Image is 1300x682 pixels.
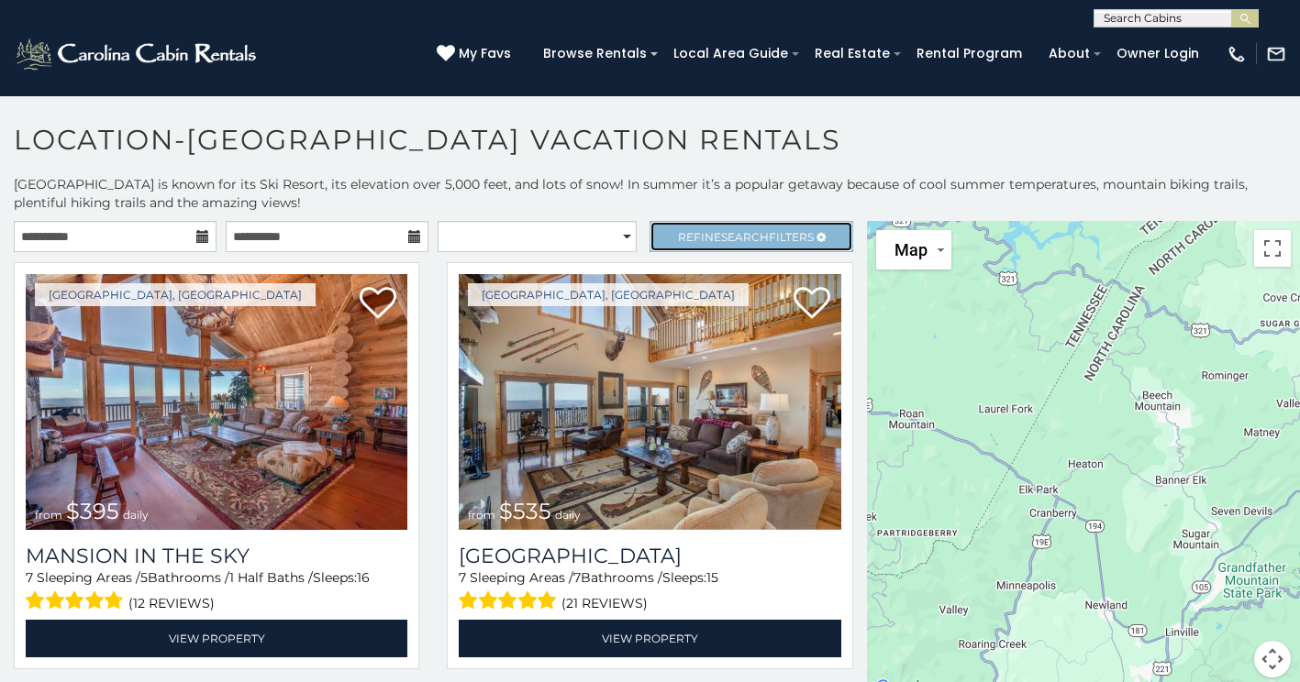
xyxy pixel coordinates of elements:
a: Local Area Guide [664,39,797,68]
span: daily [123,508,149,522]
img: mail-regular-white.png [1266,44,1286,64]
span: 7 [26,569,33,586]
a: from $535 daily [459,274,840,530]
span: from [468,508,495,522]
a: View Property [26,620,407,657]
a: Rental Program [907,39,1031,68]
span: $535 [499,498,551,524]
span: 7 [459,569,466,586]
span: 5 [140,569,148,586]
a: Owner Login [1107,39,1208,68]
a: [GEOGRAPHIC_DATA], [GEOGRAPHIC_DATA] [35,283,316,306]
span: 16 [357,569,370,586]
a: Add to favorites [360,285,396,324]
a: View Property [459,620,840,657]
div: Sleeping Areas / Bathrooms / Sleeps: [459,568,840,615]
a: [GEOGRAPHIC_DATA], [GEOGRAPHIC_DATA] [468,283,749,306]
a: About [1039,39,1099,68]
img: 1714397315_thumbnail.jpeg [26,274,407,530]
span: My Favs [459,44,511,63]
span: daily [555,508,581,522]
img: 1714394220_thumbnail.jpeg [459,274,840,530]
a: [GEOGRAPHIC_DATA] [459,544,840,568]
span: (12 reviews) [128,591,215,615]
span: (21 reviews) [561,591,648,615]
a: Mansion In The Sky [26,544,407,568]
img: phone-regular-white.png [1227,44,1247,64]
span: 15 [706,569,718,586]
a: RefineSearchFilters [650,221,852,252]
a: Browse Rentals [534,39,656,68]
h3: Southern Star Lodge [459,544,840,568]
a: Real Estate [806,39,899,68]
span: 1 Half Baths / [229,569,313,586]
a: Add to favorites [794,285,830,324]
span: 7 [573,569,581,586]
span: Map [894,240,928,259]
span: from [35,508,62,522]
a: My Favs [437,44,516,64]
span: $395 [66,498,119,524]
button: Map camera controls [1254,641,1291,677]
span: Search [721,230,769,244]
button: Toggle fullscreen view [1254,230,1291,267]
div: Sleeping Areas / Bathrooms / Sleeps: [26,568,407,615]
button: Change map style [876,230,951,269]
a: from $395 daily [26,274,407,530]
img: White-1-2.png [14,36,261,72]
span: Refine Filters [678,230,814,244]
